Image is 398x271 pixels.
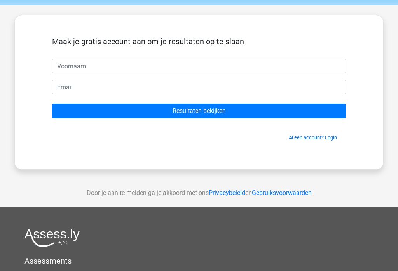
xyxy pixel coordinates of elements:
img: Assessly logo [24,229,80,247]
a: Gebruiksvoorwaarden [252,189,312,196]
input: Voornaam [52,59,346,73]
h5: Maak je gratis account aan om je resultaten op te slaan [52,37,346,46]
h5: Assessments [24,256,374,266]
a: Privacybeleid [209,189,245,196]
input: Resultaten bekijken [52,104,346,118]
a: Al een account? Login [289,135,337,141]
input: Email [52,80,346,94]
